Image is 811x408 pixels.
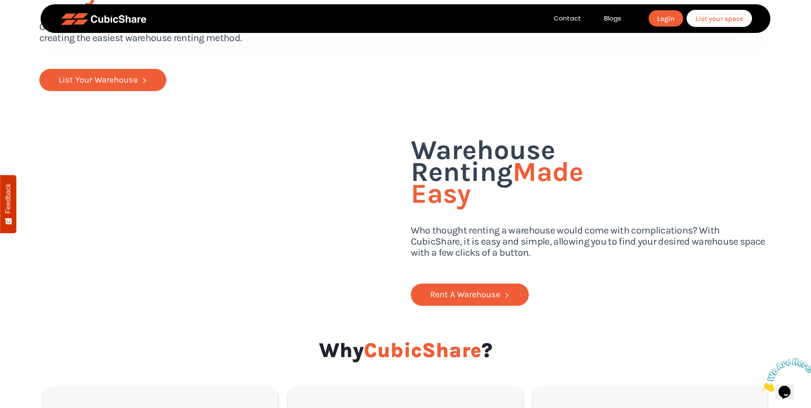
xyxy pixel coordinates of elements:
[430,288,500,301] span: Rent A Warehouse
[411,156,584,210] span: Made Easy
[593,14,633,24] a: Blogs
[39,69,166,91] a: List Your Warehouse
[649,10,683,27] a: Login
[758,355,811,395] iframe: chat widget
[4,183,12,213] span: Feedback
[44,335,767,366] h1: Why ?
[39,21,401,69] p: CubicShare connects warehouse owners with businesses seeking extra space, creating the easiest wa...
[411,225,772,284] p: Who thought renting a warehouse would come with complications? With CubicShare, it is easy and si...
[59,74,138,86] span: List Your Warehouse
[3,3,56,37] img: Chat attention grabber
[687,10,752,27] a: List your space
[542,14,593,24] a: Contact
[504,293,510,298] img: faq-icon.png
[364,338,481,362] span: CubicShare
[142,78,147,83] img: faq-icon.png
[411,284,529,306] a: Rent A Warehouse
[411,139,772,222] h2: Warehouse Renting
